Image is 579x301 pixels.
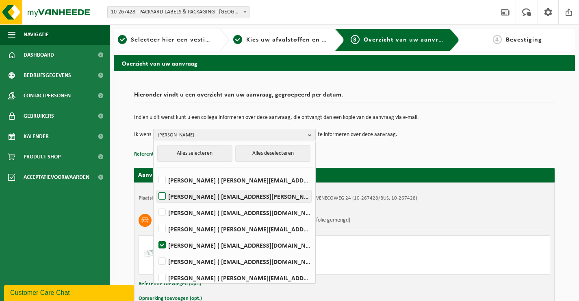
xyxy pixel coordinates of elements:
[134,92,555,103] h2: Hieronder vindt u een overzicht van uw aanvraag, gegroepeerd per datum.
[24,126,49,147] span: Kalender
[351,35,360,44] span: 3
[233,35,242,44] span: 2
[24,167,89,187] span: Acceptatievoorwaarden
[158,129,305,141] span: [PERSON_NAME]
[134,115,555,121] p: Indien u dit wenst kunt u een collega informeren over deze aanvraag, die ontvangt dan een kopie v...
[24,86,71,106] span: Contactpersonen
[24,24,49,45] span: Navigatie
[139,196,174,201] strong: Plaatsingsadres:
[235,145,310,162] button: Alles deselecteren
[138,172,199,178] strong: Aanvraag voor [DATE]
[157,223,311,235] label: [PERSON_NAME] ( [PERSON_NAME][EMAIL_ADDRESS][DOMAIN_NAME] )
[153,129,316,141] button: [PERSON_NAME]
[118,35,127,44] span: 1
[24,147,61,167] span: Product Shop
[131,37,219,43] span: Selecteer hier een vestiging
[157,190,311,202] label: [PERSON_NAME] ( [EMAIL_ADDRESS][PERSON_NAME][DOMAIN_NAME] )
[157,239,311,251] label: [PERSON_NAME] ( [EMAIL_ADDRESS][DOMAIN_NAME] )
[506,37,542,43] span: Bevestiging
[157,174,311,186] label: [PERSON_NAME] ( [PERSON_NAME][EMAIL_ADDRESS][DOMAIN_NAME] )
[157,255,311,268] label: [PERSON_NAME] ( [EMAIL_ADDRESS][DOMAIN_NAME] )
[493,35,502,44] span: 4
[318,129,397,141] p: te informeren over deze aanvraag.
[143,240,167,264] img: LP-SK-00500-LPE-16.png
[233,35,328,45] a: 2Kies uw afvalstoffen en recipiënten
[24,65,71,86] span: Bedrijfsgegevens
[24,45,54,65] span: Dashboard
[24,106,54,126] span: Gebruikers
[118,35,213,45] a: 1Selecteer hier een vestiging
[107,6,249,18] span: 10-267428 - PACKYARD LABELS & PACKAGING - NAZARETH
[157,207,311,219] label: [PERSON_NAME] ( [EMAIL_ADDRESS][DOMAIN_NAME] )
[157,272,311,284] label: [PERSON_NAME] ( [PERSON_NAME][EMAIL_ADDRESS][DOMAIN_NAME] )
[364,37,449,43] span: Overzicht van uw aanvraag
[134,149,197,160] button: Referentie toevoegen (opt.)
[139,279,201,289] button: Referentie toevoegen (opt.)
[157,145,232,162] button: Alles selecteren
[246,37,358,43] span: Kies uw afvalstoffen en recipiënten
[4,283,136,301] iframe: chat widget
[114,55,575,71] h2: Overzicht van uw aanvraag
[134,129,151,141] p: Ik wens
[108,7,249,18] span: 10-267428 - PACKYARD LABELS & PACKAGING - NAZARETH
